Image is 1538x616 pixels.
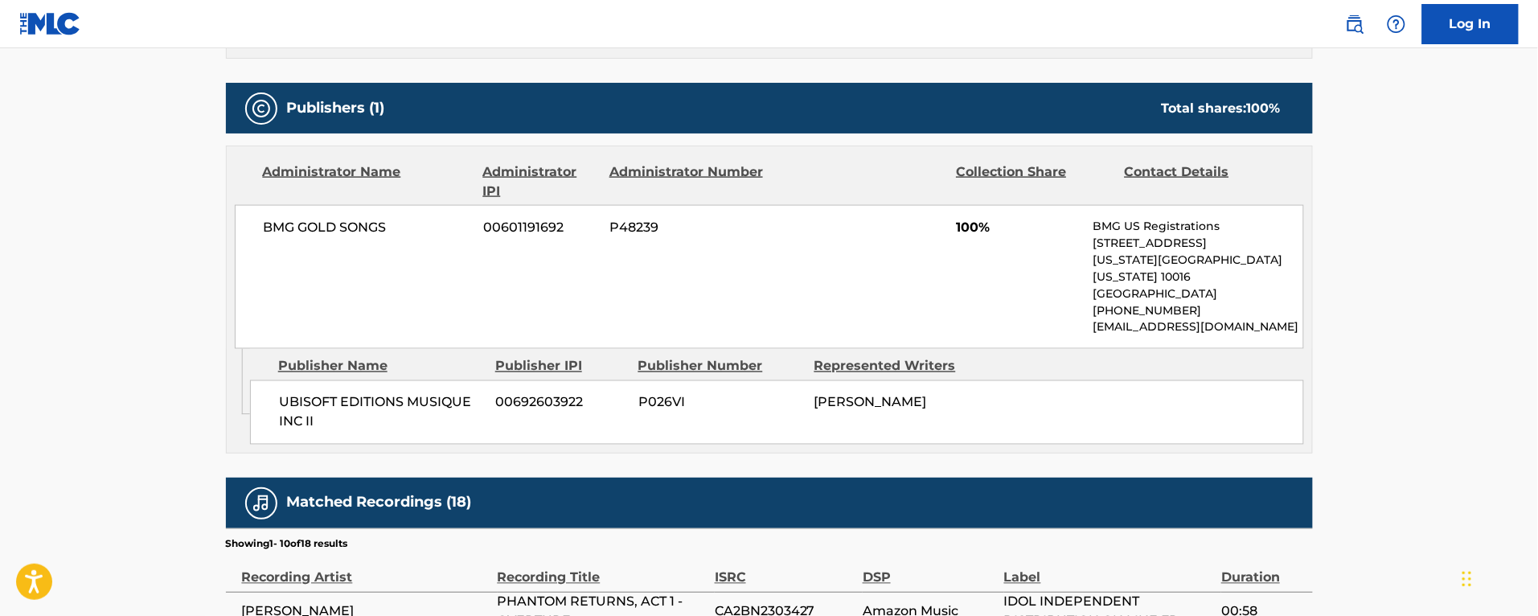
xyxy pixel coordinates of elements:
h5: Matched Recordings (18) [287,494,472,512]
span: UBISOFT EDITIONS MUSIQUE INC II [279,393,484,432]
div: Total shares: [1162,99,1281,118]
div: Duration [1221,552,1304,588]
div: Publisher Name [278,357,483,376]
div: ISRC [715,552,855,588]
div: Help [1380,8,1413,40]
div: Publisher Number [638,357,802,376]
span: 100% [956,218,1081,237]
span: [PERSON_NAME] [814,395,927,410]
p: [PHONE_NUMBER] [1093,302,1302,319]
div: Recording Title [498,552,707,588]
a: Public Search [1339,8,1371,40]
img: help [1387,14,1406,34]
span: 00692603922 [496,393,626,413]
img: search [1345,14,1364,34]
div: Represented Writers [814,357,978,376]
div: Recording Artist [242,552,490,588]
div: Contact Details [1125,162,1281,201]
div: Administrator Number [609,162,765,201]
div: Administrator IPI [483,162,597,201]
div: Administrator Name [263,162,471,201]
div: Publisher IPI [495,357,626,376]
img: Publishers [252,99,271,118]
span: P48239 [609,218,765,237]
p: [EMAIL_ADDRESS][DOMAIN_NAME] [1093,319,1302,336]
span: 100 % [1247,101,1281,116]
div: Label [1004,552,1213,588]
span: BMG GOLD SONGS [264,218,472,237]
img: MLC Logo [19,12,81,35]
img: Matched Recordings [252,494,271,513]
p: [STREET_ADDRESS] [1093,235,1302,252]
div: Collection Share [956,162,1112,201]
p: BMG US Registrations [1093,218,1302,235]
p: Showing 1 - 10 of 18 results [226,537,348,552]
p: [US_STATE][GEOGRAPHIC_DATA][US_STATE] 10016 [1093,252,1302,285]
span: 00601191692 [483,218,597,237]
a: Log In [1422,4,1519,44]
div: Drag [1462,555,1472,603]
iframe: Chat Widget [1458,539,1538,616]
div: DSP [863,552,996,588]
p: [GEOGRAPHIC_DATA] [1093,285,1302,302]
span: P026VI [638,393,802,413]
h5: Publishers (1) [287,99,385,117]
